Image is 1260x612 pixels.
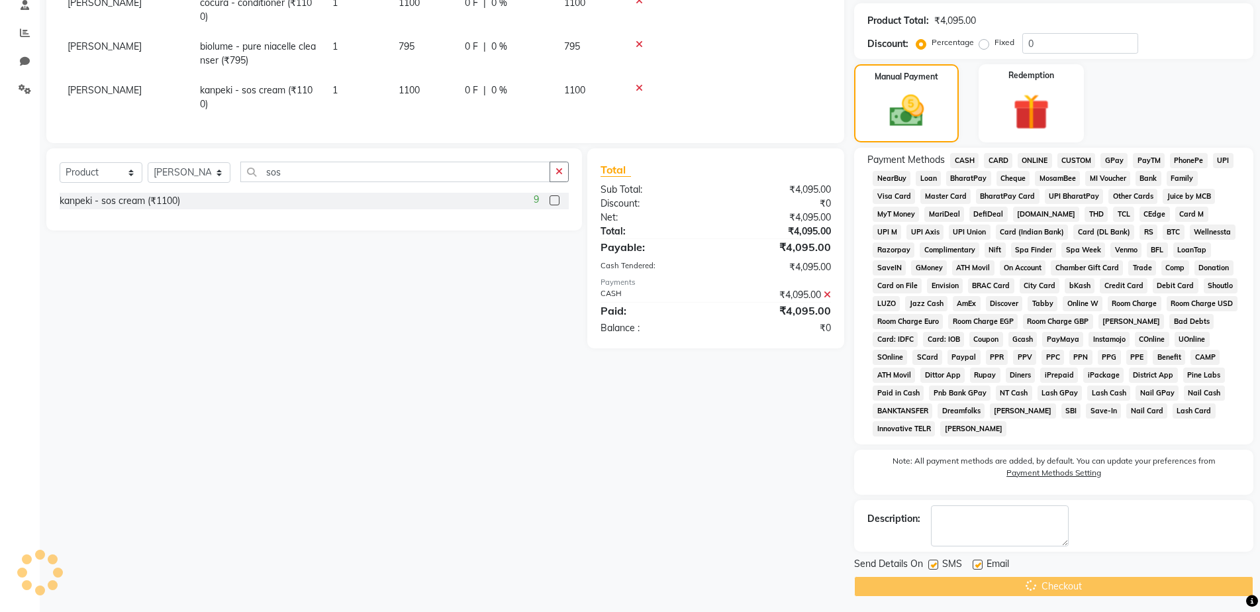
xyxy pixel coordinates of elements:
[1042,332,1083,347] span: PayMaya
[716,211,841,225] div: ₹4,095.00
[1098,314,1165,329] span: [PERSON_NAME]
[927,278,963,293] span: Envision
[1089,332,1130,347] span: Instamojo
[1045,189,1104,204] span: UPI BharatPay
[867,14,929,28] div: Product Total:
[601,163,631,177] span: Total
[934,14,976,28] div: ₹4,095.00
[1000,260,1046,276] span: On Account
[867,153,945,167] span: Payment Methods
[867,512,920,526] div: Description:
[986,296,1023,311] span: Discover
[716,321,841,335] div: ₹0
[873,242,914,258] span: Razorpay
[946,171,991,186] span: BharatPay
[879,91,936,131] img: _cash.svg
[906,225,944,240] span: UPI Axis
[1006,467,1101,479] label: Payment Methods Setting
[68,40,142,52] span: [PERSON_NAME]
[716,239,841,255] div: ₹4,095.00
[399,84,420,96] span: 1100
[1153,350,1185,365] span: Benefit
[591,288,716,302] div: CASH
[969,207,1008,222] span: DefiDeal
[1163,225,1185,240] span: BTC
[716,303,841,319] div: ₹4,095.00
[950,153,979,168] span: CASH
[920,189,971,204] span: Master Card
[1020,278,1060,293] span: City Card
[200,84,313,110] span: kanpeki - sos cream (₹1100)
[873,403,932,419] span: BANKTANSFER
[1110,242,1141,258] span: Venmo
[1008,332,1038,347] span: Gcash
[1213,153,1234,168] span: UPI
[994,36,1014,48] label: Fixed
[1100,278,1147,293] span: Credit Card
[1163,189,1215,204] span: Juice by MCB
[990,403,1056,419] span: [PERSON_NAME]
[716,260,841,274] div: ₹4,095.00
[1108,296,1161,311] span: Room Charge
[1153,278,1198,293] span: Debit Card
[942,557,962,574] span: SMS
[1167,296,1237,311] span: Room Charge USD
[1006,368,1036,383] span: Diners
[920,242,979,258] span: Complimentary
[1126,403,1167,419] span: Nail Card
[1073,225,1134,240] span: Card (DL Bank)
[1087,385,1130,401] span: Lash Cash
[1028,296,1057,311] span: Tabby
[1175,207,1208,222] span: Card M
[1173,403,1216,419] span: Lash Card
[591,260,716,274] div: Cash Tendered:
[867,455,1240,484] label: Note: All payment methods are added, by default. You can update your preferences from
[564,40,580,52] span: 795
[873,350,907,365] span: SOnline
[591,211,716,225] div: Net:
[240,162,550,182] input: Search or Scan
[68,84,142,96] span: [PERSON_NAME]
[1139,225,1157,240] span: RS
[905,296,947,311] span: Jazz Cash
[996,225,1069,240] span: Card (Indian Bank)
[854,557,923,574] span: Send Details On
[483,83,486,97] span: |
[1057,153,1096,168] span: CUSTOM
[1035,171,1080,186] span: MosamBee
[940,421,1006,436] span: [PERSON_NAME]
[1139,207,1170,222] span: CEdge
[1069,350,1092,365] span: PPN
[873,368,915,383] span: ATH Movil
[1135,332,1169,347] span: COnline
[1038,385,1083,401] span: Lash GPay
[996,385,1032,401] span: NT Cash
[1002,89,1061,134] img: _gift.svg
[591,183,716,197] div: Sub Total:
[1190,350,1220,365] span: CAMP
[1108,189,1157,204] span: Other Cards
[1040,368,1078,383] span: iPrepaid
[1065,278,1094,293] span: bKash
[953,296,981,311] span: AmEx
[591,303,716,319] div: Paid:
[1126,350,1148,365] span: PPE
[1023,314,1093,329] span: Room Charge GBP
[924,207,964,222] span: MariDeal
[1042,350,1064,365] span: PPC
[1167,171,1198,186] span: Family
[491,83,507,97] span: 0 %
[591,225,716,238] div: Total:
[1051,260,1123,276] span: Chamber Gift Card
[332,84,338,96] span: 1
[1086,403,1121,419] span: Save-In
[873,296,900,311] span: LUZO
[996,171,1030,186] span: Cheque
[1061,403,1081,419] span: SBI
[1194,260,1234,276] span: Donation
[969,332,1003,347] span: Coupon
[1011,242,1057,258] span: Spa Finder
[1184,385,1225,401] span: Nail Cash
[200,40,316,66] span: biolume - pure niacelle cleanser (₹795)
[716,183,841,197] div: ₹4,095.00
